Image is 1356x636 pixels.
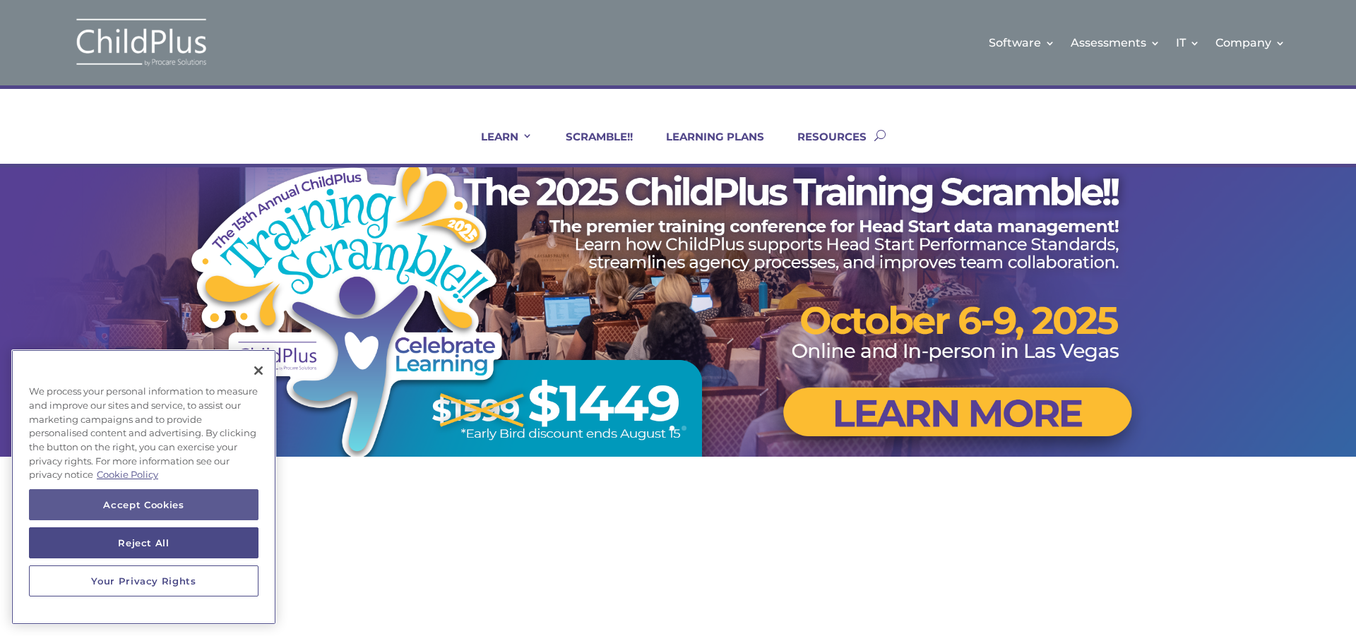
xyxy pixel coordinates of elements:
[11,349,276,625] div: Cookie banner
[11,349,276,625] div: Privacy
[463,130,533,164] a: LEARN
[548,130,633,164] a: SCRAMBLE!!
[1071,14,1160,71] a: Assessments
[29,527,258,558] button: Reject All
[670,426,674,431] a: 1
[29,489,258,520] button: Accept Cookies
[11,378,276,489] div: We process your personal information to measure and improve our sites and service, to assist our ...
[648,130,764,164] a: LEARNING PLANS
[243,355,274,386] button: Close
[1215,14,1285,71] a: Company
[1176,14,1200,71] a: IT
[989,14,1055,71] a: Software
[29,565,258,596] button: Your Privacy Rights
[780,130,867,164] a: RESOURCES
[97,469,158,480] a: More information about your privacy, opens in a new tab
[682,426,686,431] a: 2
